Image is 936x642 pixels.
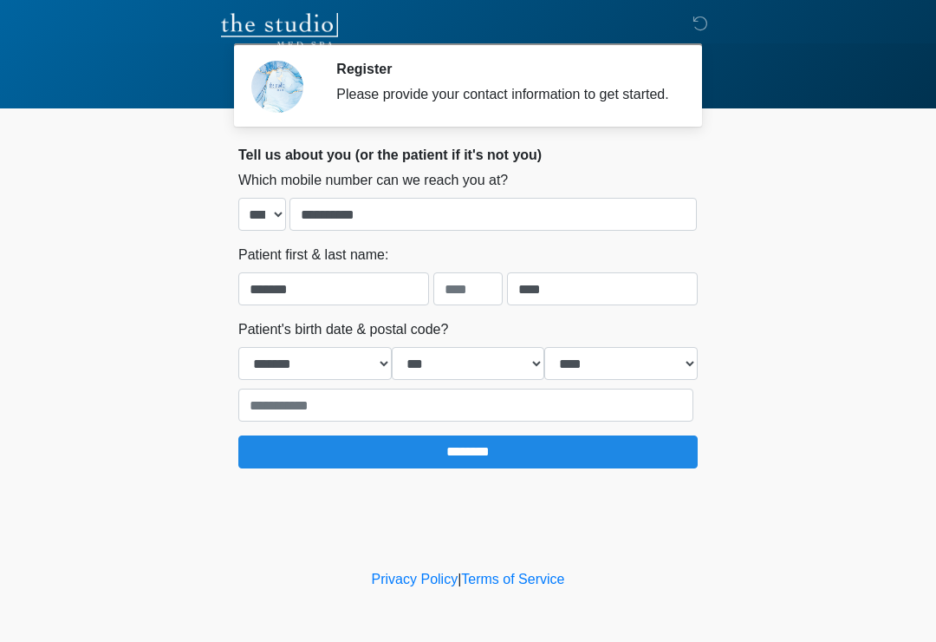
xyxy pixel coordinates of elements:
[461,572,564,586] a: Terms of Service
[238,245,388,265] label: Patient first & last name:
[238,147,698,163] h2: Tell us about you (or the patient if it's not you)
[372,572,458,586] a: Privacy Policy
[221,13,338,48] img: The Studio Med Spa Logo
[336,61,672,77] h2: Register
[238,319,448,340] label: Patient's birth date & postal code?
[336,84,672,105] div: Please provide your contact information to get started.
[458,572,461,586] a: |
[238,170,508,191] label: Which mobile number can we reach you at?
[251,61,303,113] img: Agent Avatar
